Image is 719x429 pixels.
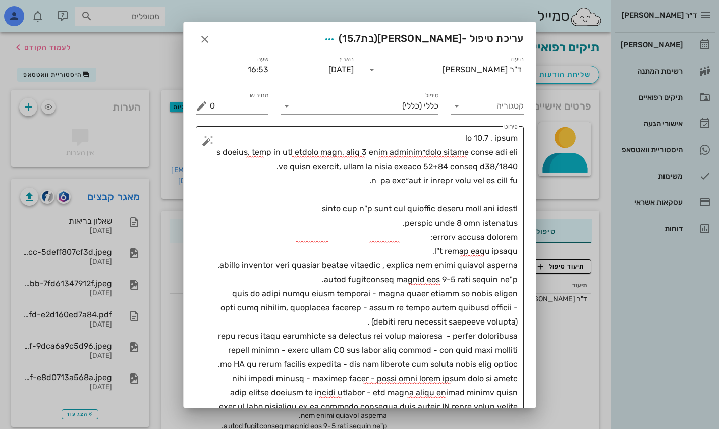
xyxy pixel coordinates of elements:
[366,62,524,78] div: תיעודד"ר [PERSON_NAME]
[320,30,524,48] span: עריכת טיפול -
[339,32,377,44] span: (בת )
[443,65,522,74] div: ד"ר [PERSON_NAME]
[425,92,438,99] label: טיפול
[196,100,208,112] button: מחיר ₪ appended action
[402,101,422,111] span: (כללי)
[338,56,354,63] label: תאריך
[250,92,269,99] label: מחיר ₪
[424,101,438,111] span: כללי
[504,123,518,131] label: פירוט
[510,56,524,63] label: תיעוד
[342,32,361,44] span: 15.7
[377,32,462,44] span: [PERSON_NAME]
[257,56,269,63] label: שעה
